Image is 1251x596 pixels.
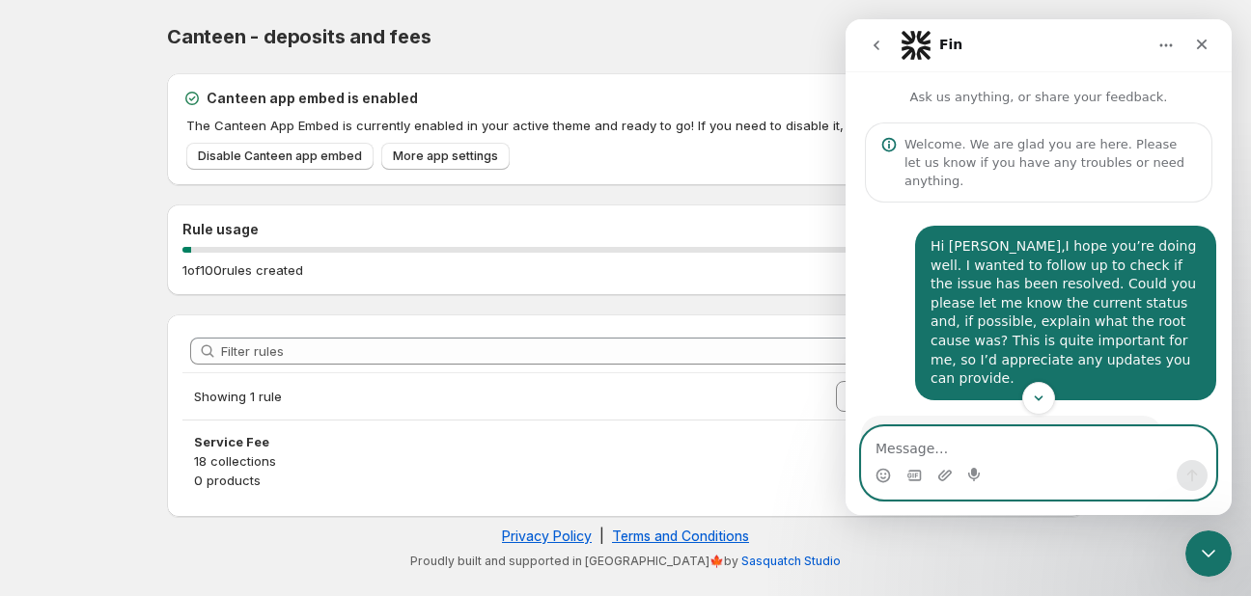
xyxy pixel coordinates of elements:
[599,528,604,544] span: |
[167,25,431,48] span: Canteen - deposits and fees
[194,451,1057,471] p: 18 collections
[194,432,1057,451] h3: Service Fee
[15,396,317,543] div: You’ll get replies here and in your email:✉️
[92,448,107,464] button: Upload attachment
[612,528,749,544] a: Terms and Conditions
[30,448,45,464] button: Emoji picker
[194,389,282,404] span: Showing 1 rule
[15,396,371,545] div: Fin says…
[16,408,370,441] textarea: Message…
[177,554,1074,569] p: Proudly built and supported in [GEOGRAPHIC_DATA]🍁by
[182,260,303,280] p: 1 of 100 rules created
[123,448,138,464] button: Start recording
[182,220,1069,239] h2: Rule usage
[846,19,1232,515] iframe: Intercom live chat
[61,448,76,464] button: Gif picker
[741,554,841,568] a: Sasquatch Studio
[331,441,362,472] button: Send a message…
[177,363,209,395] button: Scroll to bottom
[381,143,510,170] a: More app settings
[221,338,1061,365] input: Filter rules
[194,471,1057,490] p: 0 products
[502,528,592,544] a: Privacy Policy
[207,89,418,108] h2: Canteen app embed is enabled
[186,143,374,170] a: Disable Canteen app embed
[186,116,1069,135] p: The Canteen App Embed is currently enabled in your active theme and ready to go! If you need to d...
[198,149,362,164] span: Disable Canteen app embed
[393,149,498,164] span: More app settings
[1185,530,1232,577] iframe: Intercom live chat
